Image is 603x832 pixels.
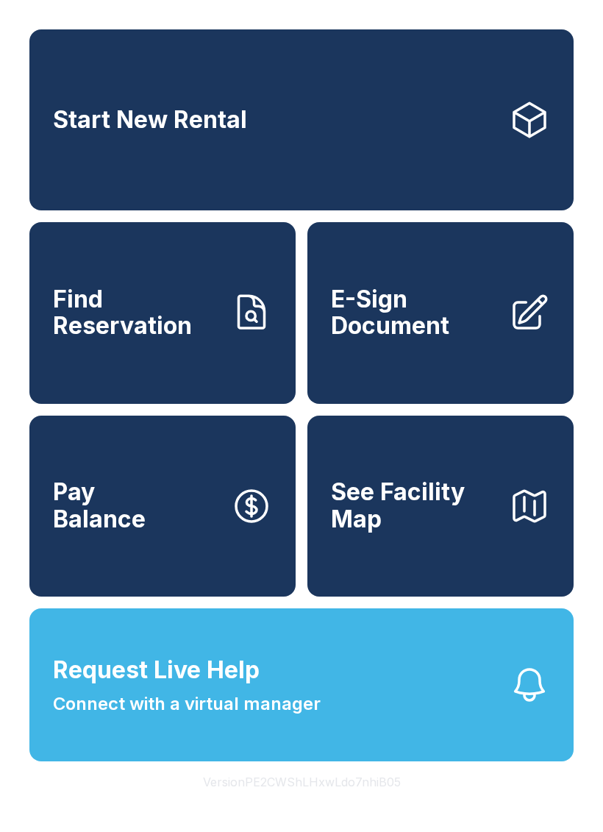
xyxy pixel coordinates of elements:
a: E-Sign Document [307,222,574,403]
button: Request Live HelpConnect with a virtual manager [29,608,574,761]
span: Pay Balance [53,479,146,533]
a: Start New Rental [29,29,574,210]
span: Find Reservation [53,286,219,340]
span: E-Sign Document [331,286,497,340]
button: See Facility Map [307,416,574,597]
span: Start New Rental [53,107,247,134]
a: PayBalance [29,416,296,597]
span: Connect with a virtual manager [53,691,321,717]
span: Request Live Help [53,653,260,688]
a: Find Reservation [29,222,296,403]
span: See Facility Map [331,479,497,533]
button: VersionPE2CWShLHxwLdo7nhiB05 [191,761,413,803]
